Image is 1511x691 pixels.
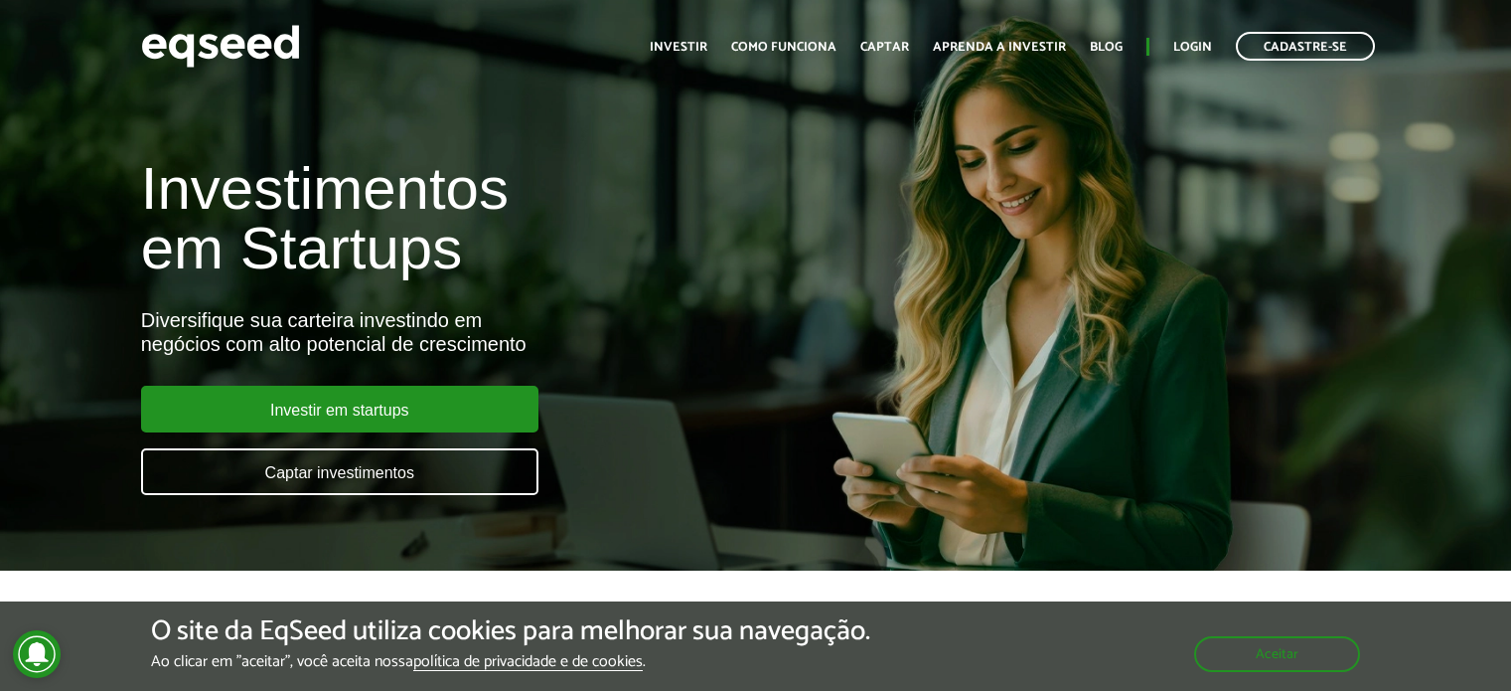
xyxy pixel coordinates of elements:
a: Investir em startups [141,386,538,432]
a: Cadastre-se [1236,32,1375,61]
img: EqSeed [141,20,300,73]
h1: Investimentos em Startups [141,159,867,278]
a: Aprenda a investir [933,41,1066,54]
a: Login [1173,41,1212,54]
a: Blog [1090,41,1123,54]
a: Captar investimentos [141,448,538,495]
div: Diversifique sua carteira investindo em negócios com alto potencial de crescimento [141,308,867,356]
p: Ao clicar em "aceitar", você aceita nossa . [151,652,870,671]
a: Investir [650,41,707,54]
button: Aceitar [1194,636,1360,672]
a: Captar [860,41,909,54]
a: política de privacidade e de cookies [413,654,643,671]
h5: O site da EqSeed utiliza cookies para melhorar sua navegação. [151,616,870,647]
a: Como funciona [731,41,836,54]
